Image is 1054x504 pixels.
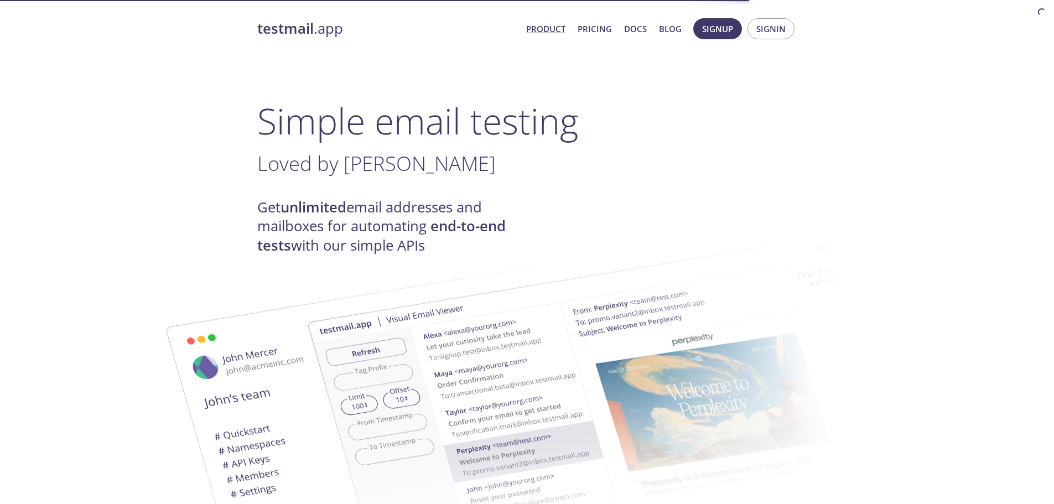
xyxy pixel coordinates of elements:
[281,198,346,217] strong: unlimited
[257,216,506,254] strong: end-to-end tests
[702,22,733,36] span: Signup
[578,22,612,36] a: Pricing
[257,100,797,142] h1: Simple email testing
[257,19,517,38] a: testmail.app
[624,22,647,36] a: Docs
[693,18,742,39] button: Signup
[756,22,786,36] span: Signin
[659,22,682,36] a: Blog
[526,22,565,36] a: Product
[747,18,795,39] button: Signin
[257,19,314,38] strong: testmail
[257,149,496,177] span: Loved by [PERSON_NAME]
[257,198,527,255] h4: Get email addresses and mailboxes for automating with our simple APIs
